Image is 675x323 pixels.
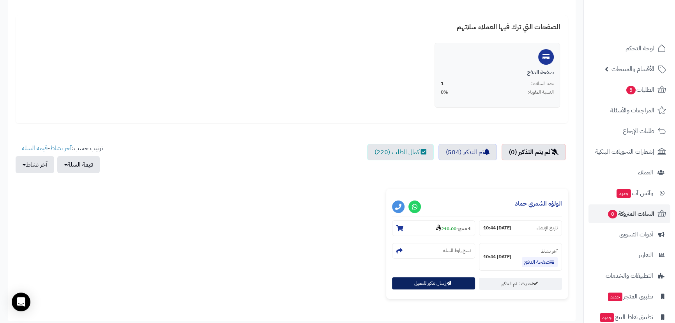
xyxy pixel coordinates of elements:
[588,122,670,140] a: طلبات الإرجاع
[608,293,622,301] span: جديد
[606,270,653,281] span: التطبيقات والخدمات
[588,142,670,161] a: إشعارات التحويلات البنكية
[623,126,654,137] span: طلبات الإرجاع
[541,248,558,255] small: آخر نشاط
[588,80,670,99] a: الطلبات5
[537,225,558,231] small: تاريخ الإنشاء
[610,105,654,116] span: المراجعات والأسئلة
[436,224,471,232] small: -
[595,146,654,157] span: إشعارات التحويلات البنكية
[626,43,654,54] span: لوحة التحكم
[16,156,54,173] button: آخر نشاط
[588,204,670,223] a: السلات المتروكة0
[22,144,48,153] a: قيمة السلة
[616,188,653,199] span: وآتس آب
[531,80,554,87] span: عدد السلات:
[443,247,471,254] small: نسخ رابط السلة
[528,89,554,96] span: النسبة المئوية:
[611,64,654,75] span: الأقسام والمنتجات
[588,184,670,202] a: وآتس آبجديد
[483,225,511,231] strong: [DATE] 10:44
[600,313,614,322] span: جديد
[16,144,103,173] ul: ترتيب حسب: -
[367,144,434,160] a: اكمال الطلب (220)
[626,84,654,95] span: الطلبات
[479,278,562,290] a: تحديث : تم التذكير
[483,254,511,260] strong: [DATE] 10:44
[617,189,631,198] span: جديد
[588,101,670,120] a: المراجعات والأسئلة
[608,210,617,218] span: 0
[441,89,448,96] span: 0%
[441,69,554,76] div: صفحة الدفع
[588,39,670,58] a: لوحة التحكم
[438,144,497,160] a: تم التذكير (504)
[588,246,670,264] a: التقارير
[588,163,670,182] a: العملاء
[607,291,653,302] span: تطبيق المتجر
[392,243,475,259] section: نسخ رابط السلة
[502,144,566,160] a: لم يتم التذكير (0)
[599,312,653,323] span: تطبيق نقاط البيع
[619,229,653,240] span: أدوات التسويق
[458,225,471,232] strong: 1 منتج
[392,220,475,236] section: 1 منتج-210.00
[588,225,670,244] a: أدوات التسويق
[392,277,475,289] button: إرسال تذكير للعميل
[588,266,670,285] a: التطبيقات والخدمات
[522,257,558,267] a: صفحة الدفع
[626,86,636,94] span: 5
[638,167,653,178] span: العملاء
[23,23,560,35] h4: الصفحات التي ترك فيها العملاء سلاتهم
[436,225,456,232] strong: 210.00
[638,250,653,261] span: التقارير
[515,199,562,208] a: الولؤه الشمري حماد
[50,144,72,153] a: آخر نشاط
[588,287,670,306] a: تطبيق المتجرجديد
[12,293,30,311] div: Open Intercom Messenger
[441,80,444,87] span: 1
[607,208,654,219] span: السلات المتروكة
[57,156,100,173] button: قيمة السلة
